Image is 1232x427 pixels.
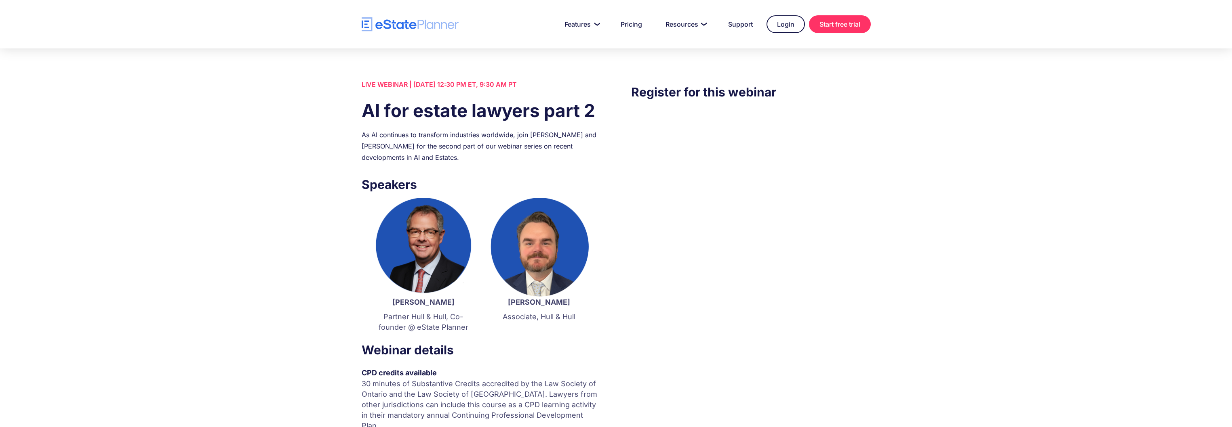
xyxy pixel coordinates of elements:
strong: [PERSON_NAME] [508,298,570,306]
a: Start free trial [809,15,871,33]
a: Support [718,16,762,32]
a: Resources [656,16,714,32]
strong: CPD credits available [362,368,437,377]
h1: AI for estate lawyers part 2 [362,98,601,123]
a: Features [555,16,607,32]
iframe: Form 0 [631,117,870,178]
div: LIVE WEBINAR | [DATE] 12:30 PM ET, 9:30 AM PT [362,79,601,90]
h3: Register for this webinar [631,83,870,101]
p: Partner Hull & Hull, Co-founder @ eState Planner [374,312,473,333]
div: As AI continues to transform industries worldwide, join [PERSON_NAME] and [PERSON_NAME] for the s... [362,129,601,163]
p: Associate, Hull & Hull [489,312,589,322]
a: Pricing [611,16,652,32]
a: Login [767,15,805,33]
h3: Speakers [362,175,601,194]
strong: [PERSON_NAME] [392,298,455,306]
h3: Webinar details [362,341,601,359]
a: home [362,17,459,31]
